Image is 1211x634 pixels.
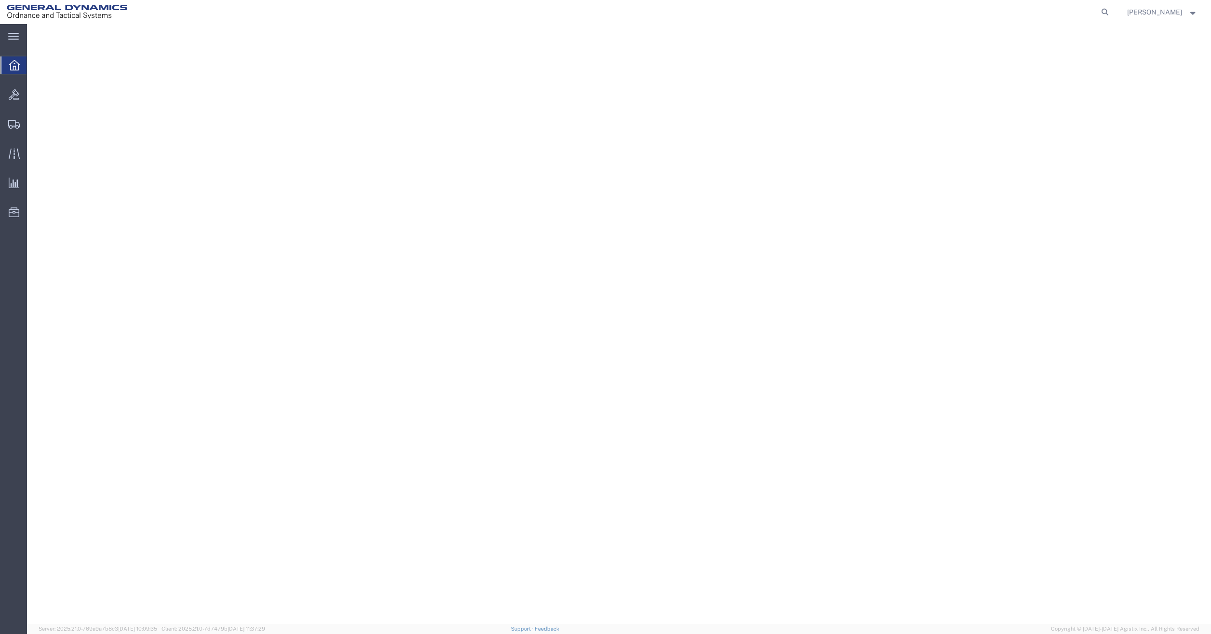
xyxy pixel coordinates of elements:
button: [PERSON_NAME] [1127,6,1198,18]
span: Matt Cerminaro [1127,7,1182,17]
img: logo [7,5,127,19]
a: Support [511,626,535,632]
span: Copyright © [DATE]-[DATE] Agistix Inc., All Rights Reserved [1051,625,1199,633]
iframe: FS Legacy Container [27,24,1211,624]
span: Client: 2025.21.0-7d7479b [161,626,265,632]
span: Server: 2025.21.0-769a9a7b8c3 [39,626,157,632]
span: [DATE] 11:37:29 [228,626,265,632]
span: [DATE] 10:09:35 [118,626,157,632]
a: Feedback [535,626,559,632]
